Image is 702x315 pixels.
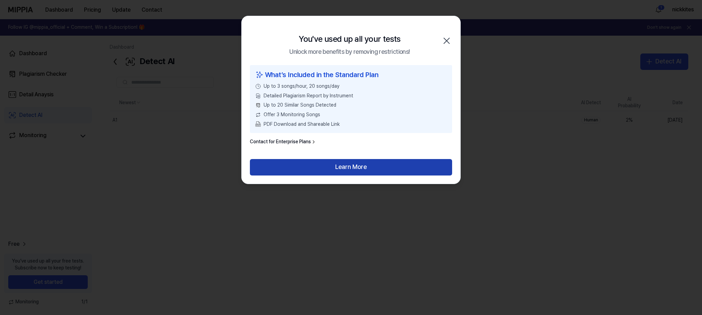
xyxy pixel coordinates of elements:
div: What’s Included in the Standard Plan [255,69,447,80]
span: Up to 20 Similar Songs Detected [264,102,336,109]
div: You've used up all your tests [299,33,401,46]
img: sparkles icon [255,69,264,80]
span: Offer 3 Monitoring Songs [264,111,320,118]
button: Learn More [250,159,452,175]
span: Up to 3 songs/hour, 20 songs/day [264,83,339,90]
span: Detailed Plagiarism Report by Instrument [264,93,353,99]
div: Unlock more benefits by removing restrictions! [289,47,410,57]
a: Contact for Enterprise Plans [250,138,316,145]
span: PDF Download and Shareable Link [264,121,340,128]
img: PDF Download [255,121,261,127]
